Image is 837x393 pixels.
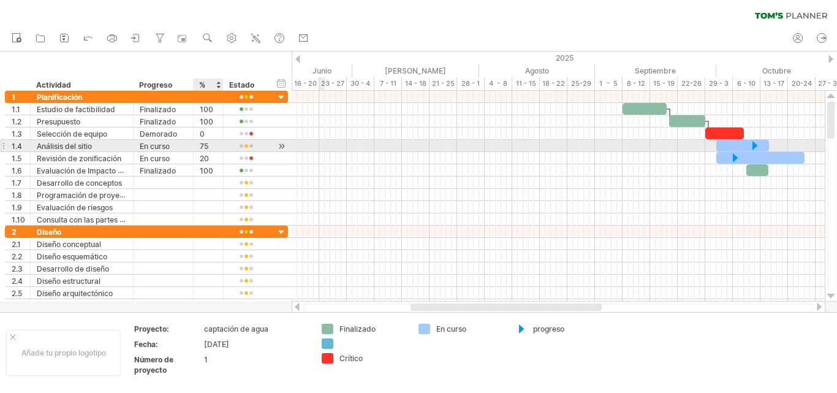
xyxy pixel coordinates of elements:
[37,117,80,126] font: Presupuesto
[200,105,213,114] font: 100
[737,79,756,88] font: 6 - 10
[339,354,363,363] font: Crítico
[12,178,21,188] font: 1.7
[12,191,22,200] font: 1.8
[200,154,209,163] font: 20
[525,66,549,75] font: Agosto
[200,129,205,139] font: 0
[12,215,25,224] font: 1.10
[200,142,208,151] font: 75
[37,277,100,286] font: Diseño estructural
[37,227,61,237] font: Diseño
[571,79,591,88] font: 25-29
[489,79,507,88] font: 4 - 8
[37,203,113,212] font: Evaluación de riesgos
[12,117,21,126] font: 1.2
[12,240,21,249] font: 2.1
[556,53,574,63] font: 2025
[479,64,595,77] div: Agosto de 2025
[200,117,213,126] font: 100
[339,324,376,334] font: Finalizado
[140,154,170,163] font: En curso
[762,66,791,75] font: Octubre
[635,66,676,75] font: Septiembre
[595,64,716,77] div: Septiembre de 2025
[12,154,21,163] font: 1.5
[37,154,121,163] font: Revisión de zonificación
[380,79,396,88] font: 7 - 11
[237,64,352,77] div: Junio ​​de 2025
[37,93,82,102] font: Planificación
[12,277,23,286] font: 2.4
[200,166,213,175] font: 100
[12,166,22,175] font: 1.6
[37,166,153,175] font: Evaluación de Impacto Ambiental
[312,66,331,75] font: Junio
[37,289,113,298] font: Diseño arquitectónico
[276,140,287,153] div: Desplácese hasta la actividad
[199,80,205,90] font: %
[653,79,675,88] font: 15 - 19
[12,203,22,212] font: 1.9
[533,324,564,334] font: progreso
[763,79,784,88] font: 13 - 17
[461,79,480,88] font: 28 - 1
[681,79,702,88] font: 22-26
[21,348,106,357] font: Añade tu propio logotipo
[12,129,22,139] font: 1.3
[12,264,23,273] font: 2.3
[792,79,812,88] font: 20-24
[12,227,17,237] font: 2
[37,178,122,188] font: Desarrollo de conceptos
[405,79,426,88] font: 14 - 18
[140,142,170,151] font: En curso
[140,117,176,126] font: Finalizado
[134,340,158,349] font: Fecha:
[321,79,344,88] font: 23 - 27
[229,80,254,90] font: Estado
[204,355,208,364] font: 1
[436,324,466,334] font: En curso
[432,79,455,88] font: 21 - 25
[37,190,134,200] font: Programación de proyectos
[12,105,20,114] font: 1.1
[37,264,109,273] font: Desarrollo de diseño
[37,105,115,114] font: Estudio de factibilidad
[140,105,176,114] font: Finalizado
[37,142,92,151] font: Análisis del sitio
[352,64,479,77] div: Julio de 2025
[37,129,107,139] font: Selección de equipo
[134,324,169,334] font: Proyecto:
[385,66,446,75] font: [PERSON_NAME]
[204,340,229,349] font: [DATE]
[516,79,536,88] font: 11 - 15
[542,79,565,88] font: 18 - 22
[12,301,23,310] font: 2.6
[12,142,22,151] font: 1.4
[134,355,173,375] font: Número de proyecto
[294,79,317,88] font: 16 - 20
[12,252,22,261] font: 2.2
[350,79,370,88] font: 30 - 4
[140,166,176,175] font: Finalizado
[204,324,268,334] font: captación de agua
[140,129,177,139] font: Demorado
[37,252,107,261] font: Diseño esquemático
[37,215,161,224] font: Consulta con las partes interesadas
[709,79,729,88] font: 29 - 3
[139,80,172,90] font: Progreso
[37,301,107,310] font: Diseño de interiores
[627,79,645,88] font: 8 - 12
[599,79,618,88] font: 1 - 5
[12,93,15,102] font: 1
[37,240,101,249] font: Diseño conceptual
[12,289,22,298] font: 2.5
[36,80,71,90] font: Actividad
